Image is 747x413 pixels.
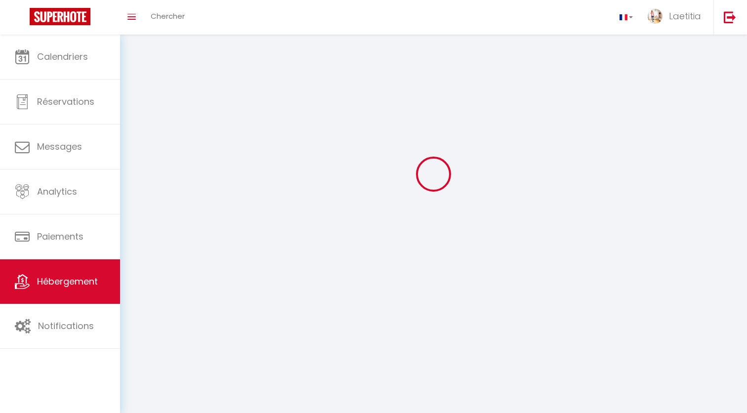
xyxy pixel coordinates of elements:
[38,320,94,332] span: Notifications
[648,9,663,24] img: ...
[669,10,701,22] span: Laetitia
[724,11,736,23] img: logout
[151,11,185,21] span: Chercher
[8,4,38,34] button: Ouvrir le widget de chat LiveChat
[37,230,83,243] span: Paiements
[37,95,94,108] span: Réservations
[37,275,98,288] span: Hébergement
[37,50,88,63] span: Calendriers
[37,140,82,153] span: Messages
[30,8,90,25] img: Super Booking
[37,185,77,198] span: Analytics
